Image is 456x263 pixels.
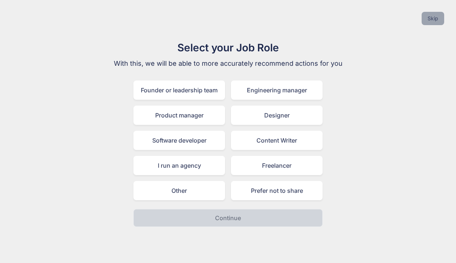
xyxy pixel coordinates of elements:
[104,40,352,55] h1: Select your Job Role
[133,81,225,100] div: Founder or leadership team
[215,214,241,222] p: Continue
[133,181,225,200] div: Other
[133,131,225,150] div: Software developer
[231,156,323,175] div: Freelancer
[231,81,323,100] div: Engineering manager
[231,131,323,150] div: Content Writer
[133,106,225,125] div: Product manager
[422,12,444,25] button: Skip
[133,209,323,227] button: Continue
[133,156,225,175] div: I run an agency
[104,58,352,69] p: With this, we will be able to more accurately recommend actions for you
[231,106,323,125] div: Designer
[231,181,323,200] div: Prefer not to share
